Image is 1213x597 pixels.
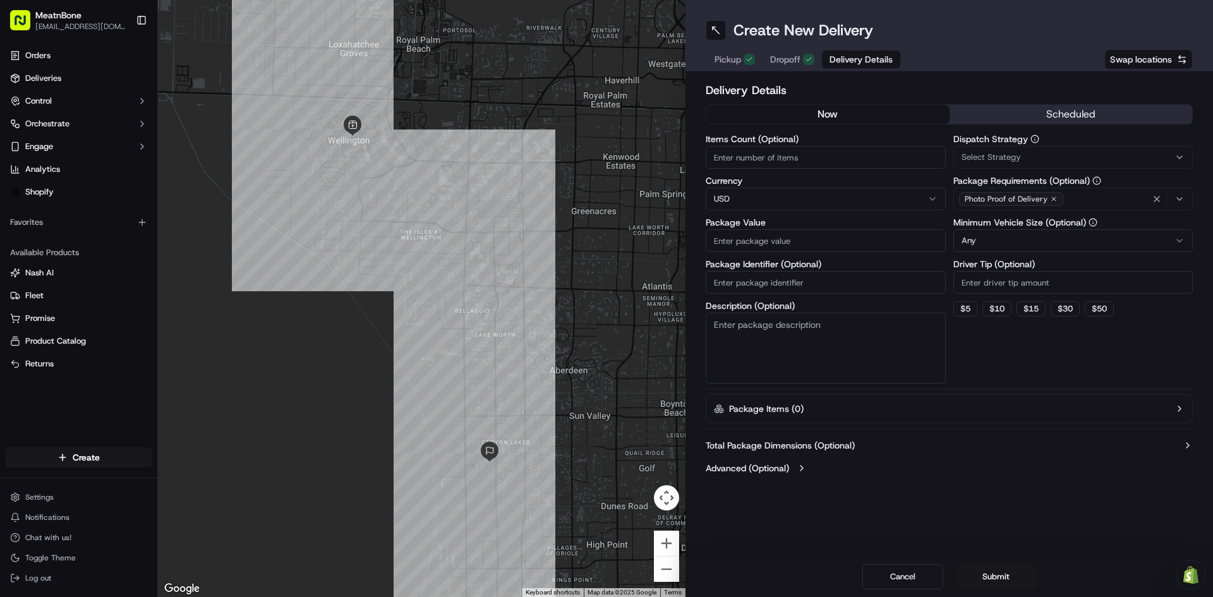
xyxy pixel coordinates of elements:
[107,184,117,195] div: 💻
[25,183,97,196] span: Knowledge Base
[25,290,44,301] span: Fleet
[654,485,679,510] button: Map camera controls
[770,53,800,66] span: Dropoff
[965,194,1047,204] span: Photo Proof of Delivery
[119,183,203,196] span: API Documentation
[1089,218,1097,227] button: Minimum Vehicle Size (Optional)
[706,271,946,294] input: Enter package identifier
[953,176,1193,185] label: Package Requirements (Optional)
[706,439,855,452] label: Total Package Dimensions (Optional)
[953,271,1193,294] input: Enter driver tip amount
[25,492,54,502] span: Settings
[89,214,153,224] a: Powered byPylon
[526,588,580,597] button: Keyboard shortcuts
[161,581,203,597] a: Open this area in Google Maps (opens a new window)
[706,135,946,143] label: Items Count (Optional)
[25,186,54,198] span: Shopify
[25,335,86,347] span: Product Catalog
[950,105,1193,124] button: scheduled
[35,9,81,21] button: MeatnBone
[654,531,679,556] button: Zoom in
[5,5,131,35] button: MeatnBone[EMAIL_ADDRESS][DOMAIN_NAME]
[862,564,943,589] button: Cancel
[5,212,152,232] div: Favorites
[1092,176,1101,185] button: Package Requirements (Optional)
[5,509,152,526] button: Notifications
[706,218,946,227] label: Package Value
[706,462,1193,474] button: Advanced (Optional)
[956,564,1037,589] button: Submit
[25,358,54,370] span: Returns
[43,133,160,143] div: We're available if you need us!
[43,121,207,133] div: Start new chat
[706,260,946,268] label: Package Identifier (Optional)
[35,21,126,32] button: [EMAIL_ADDRESS][DOMAIN_NAME]
[25,95,52,107] span: Control
[126,214,153,224] span: Pylon
[706,301,946,310] label: Description (Optional)
[706,146,946,169] input: Enter number of items
[5,243,152,263] div: Available Products
[715,53,741,66] span: Pickup
[25,267,54,279] span: Nash AI
[733,20,873,40] h1: Create New Delivery
[25,512,69,522] span: Notifications
[953,146,1193,169] button: Select Strategy
[25,313,55,324] span: Promise
[10,335,147,347] a: Product Catalog
[33,81,227,95] input: Got a question? Start typing here...
[13,13,38,38] img: Nash
[10,187,20,197] img: Shopify logo
[161,581,203,597] img: Google
[953,260,1193,268] label: Driver Tip (Optional)
[10,290,147,301] a: Fleet
[5,159,152,179] a: Analytics
[706,176,946,185] label: Currency
[5,529,152,546] button: Chat with us!
[5,488,152,506] button: Settings
[706,105,950,124] button: now
[830,53,893,66] span: Delivery Details
[953,135,1193,143] label: Dispatch Strategy
[10,267,147,279] a: Nash AI
[5,45,152,66] a: Orders
[1085,301,1114,317] button: $50
[706,394,1193,423] button: Package Items (0)
[664,589,682,596] a: Terms (opens in new tab)
[25,50,51,61] span: Orders
[706,229,946,252] input: Enter package value
[1104,49,1193,69] button: Swap locations
[25,118,69,130] span: Orchestrate
[5,549,152,567] button: Toggle Theme
[1051,301,1080,317] button: $30
[5,331,152,351] button: Product Catalog
[13,51,230,71] p: Welcome 👋
[953,301,977,317] button: $5
[982,301,1011,317] button: $10
[5,91,152,111] button: Control
[706,439,1193,452] button: Total Package Dimensions (Optional)
[5,447,152,467] button: Create
[5,114,152,134] button: Orchestrate
[706,81,1193,99] h2: Delivery Details
[953,218,1193,227] label: Minimum Vehicle Size (Optional)
[8,178,102,201] a: 📗Knowledge Base
[25,533,71,543] span: Chat with us!
[10,358,147,370] a: Returns
[5,286,152,306] button: Fleet
[5,569,152,587] button: Log out
[13,184,23,195] div: 📗
[1030,135,1039,143] button: Dispatch Strategy
[1110,53,1172,66] span: Swap locations
[588,589,656,596] span: Map data ©2025 Google
[5,136,152,157] button: Engage
[953,188,1193,210] button: Photo Proof of Delivery
[1017,301,1046,317] button: $15
[5,182,152,202] a: Shopify
[729,402,804,415] label: Package Items ( 0 )
[25,573,51,583] span: Log out
[10,313,147,324] a: Promise
[654,557,679,582] button: Zoom out
[13,121,35,143] img: 1736555255976-a54dd68f-1ca7-489b-9aae-adbdc363a1c4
